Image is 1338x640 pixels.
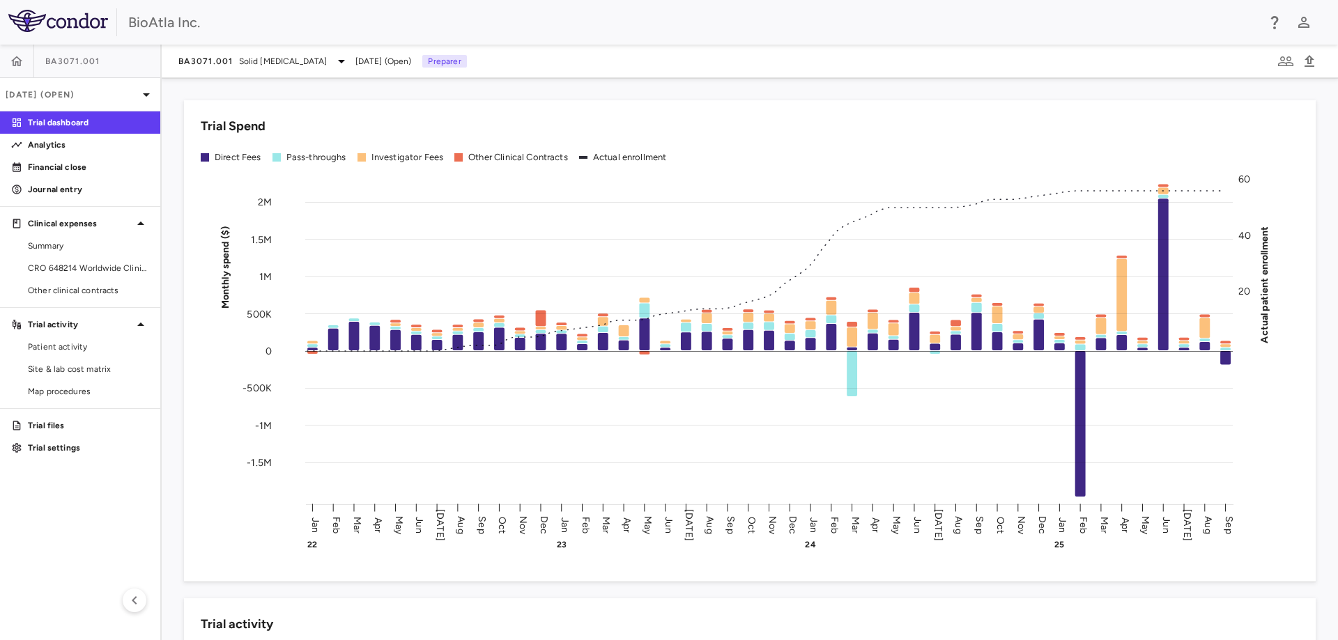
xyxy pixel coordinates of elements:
[371,151,444,164] div: Investigator Fees
[28,419,149,432] p: Trial files
[974,516,985,533] text: Sep
[870,517,882,532] text: Apr
[372,517,384,532] text: Apr
[912,517,923,533] text: Jun
[932,509,944,541] text: [DATE]
[8,10,108,32] img: logo-full-BYUhSk78.svg
[829,516,840,533] text: Feb
[593,151,667,164] div: Actual enrollment
[1015,515,1027,534] text: Nov
[413,517,425,533] text: Jun
[28,442,149,454] p: Trial settings
[28,116,149,129] p: Trial dashboard
[201,615,273,634] h6: Trial activity
[286,151,346,164] div: Pass-throughs
[1077,516,1089,533] text: Feb
[1259,226,1270,343] tspan: Actual patient enrollment
[1139,515,1151,534] text: May
[683,509,695,541] text: [DATE]
[1036,515,1048,533] text: Dec
[434,509,446,541] text: [DATE]
[580,516,592,533] text: Feb
[767,515,778,534] text: Nov
[259,271,272,283] tspan: 1M
[1098,516,1110,533] text: Mar
[355,55,412,68] span: [DATE] (Open)
[201,117,266,136] h6: Trial Spend
[849,516,861,533] text: Mar
[559,517,571,532] text: Jan
[891,515,902,534] text: May
[351,516,363,533] text: Mar
[178,56,233,67] span: BA3071.001
[557,540,567,549] text: 23
[128,12,1257,33] div: BioAtla Inc.
[330,516,342,533] text: Feb
[247,457,272,469] tspan: -1.5M
[251,233,272,245] tspan: 1.5M
[243,382,272,394] tspan: -500K
[746,516,758,533] text: Oct
[28,240,149,252] span: Summary
[1160,517,1172,533] text: Jun
[1119,517,1131,532] text: Apr
[1238,229,1251,241] tspan: 40
[1202,516,1214,533] text: Aug
[258,196,272,208] tspan: 2M
[1181,509,1193,541] text: [DATE]
[725,516,737,533] text: Sep
[1238,173,1250,185] tspan: 60
[1054,540,1064,549] text: 25
[1056,517,1068,532] text: Jan
[704,516,716,533] text: Aug
[45,56,100,67] span: BA3071.001
[28,341,149,353] span: Patient activity
[808,517,820,532] text: Jan
[994,516,1006,533] text: Oct
[805,540,815,549] text: 24
[468,151,568,164] div: Other Clinical Contracts
[28,284,149,297] span: Other clinical contracts
[247,308,272,320] tspan: 500K
[28,139,149,151] p: Analytics
[496,516,508,533] text: Oct
[517,515,529,534] text: Nov
[28,385,149,398] span: Map procedures
[1238,286,1250,297] tspan: 20
[220,226,231,309] tspan: Monthly spend ($)
[28,318,132,331] p: Trial activity
[476,516,488,533] text: Sep
[455,516,467,533] text: Aug
[787,515,799,533] text: Dec
[309,517,321,532] text: Jan
[266,345,272,357] tspan: 0
[215,151,261,164] div: Direct Fees
[642,515,654,534] text: May
[307,540,317,549] text: 22
[1223,516,1235,533] text: Sep
[28,262,149,274] span: CRO 648214 Worldwide Clinical Trials Holdings, Inc.
[28,161,149,173] p: Financial close
[600,516,612,533] text: Mar
[621,517,633,532] text: Apr
[28,217,132,230] p: Clinical expenses
[663,517,675,533] text: Jun
[393,515,405,534] text: May
[538,515,550,533] text: Dec
[6,88,138,101] p: [DATE] (Open)
[239,55,328,68] span: Solid [MEDICAL_DATA]
[28,363,149,375] span: Site & lab cost matrix
[255,419,272,431] tspan: -1M
[953,516,964,533] text: Aug
[28,183,149,196] p: Journal entry
[422,55,466,68] p: Preparer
